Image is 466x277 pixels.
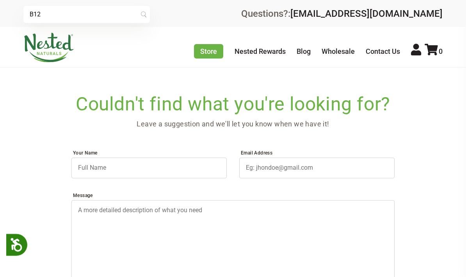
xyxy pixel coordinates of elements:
[439,47,443,55] span: 0
[71,191,395,200] label: Message
[425,47,443,55] a: 0
[297,47,311,55] a: Blog
[23,6,150,23] input: Try "Sleeping"
[239,148,395,158] label: Email Address
[322,47,355,55] a: Wholesale
[239,158,395,178] input: Eg: jhondoe@gmail.com
[241,9,443,18] div: Questions?:
[71,158,227,178] input: Full Name
[39,119,427,130] p: Leave a suggestion and we'll let you know when we have it!
[366,47,400,55] a: Contact Us
[235,47,286,55] a: Nested Rewards
[194,44,223,59] a: Store
[71,148,227,158] label: Your Name
[290,8,443,19] a: [EMAIL_ADDRESS][DOMAIN_NAME]
[23,33,74,62] img: Nested Naturals
[39,96,427,113] h2: Couldn't find what you're looking for?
